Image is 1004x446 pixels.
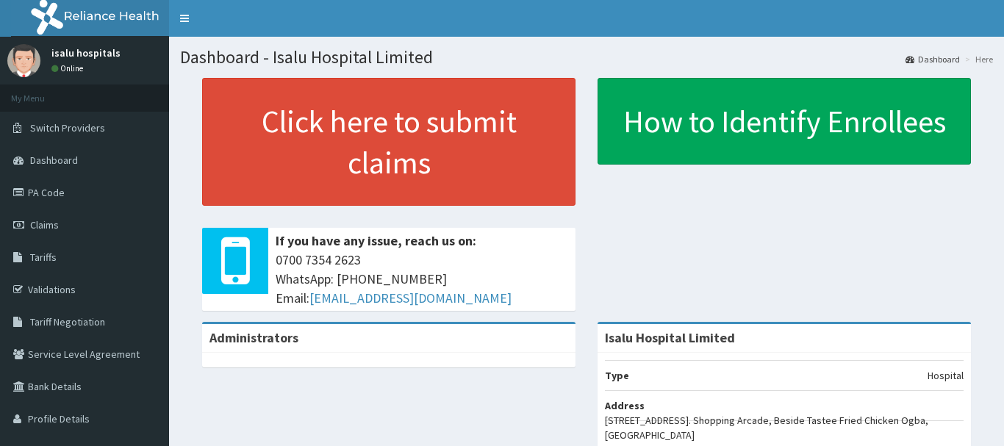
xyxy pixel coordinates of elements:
[605,329,735,346] strong: Isalu Hospital Limited
[906,53,960,65] a: Dashboard
[928,368,964,383] p: Hospital
[7,44,40,77] img: User Image
[30,154,78,167] span: Dashboard
[30,121,105,134] span: Switch Providers
[180,48,993,67] h1: Dashboard - Isalu Hospital Limited
[30,315,105,328] span: Tariff Negotiation
[51,48,121,58] p: isalu hospitals
[30,251,57,264] span: Tariffs
[605,413,964,442] p: [STREET_ADDRESS]. Shopping Arcade, Beside Tastee Fried Chicken Ogba, [GEOGRAPHIC_DATA]
[605,399,645,412] b: Address
[51,63,87,73] a: Online
[605,369,629,382] b: Type
[961,53,993,65] li: Here
[598,78,971,165] a: How to Identify Enrollees
[309,289,512,306] a: [EMAIL_ADDRESS][DOMAIN_NAME]
[276,251,568,307] span: 0700 7354 2623 WhatsApp: [PHONE_NUMBER] Email:
[276,232,476,249] b: If you have any issue, reach us on:
[209,329,298,346] b: Administrators
[30,218,59,231] span: Claims
[202,78,575,206] a: Click here to submit claims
